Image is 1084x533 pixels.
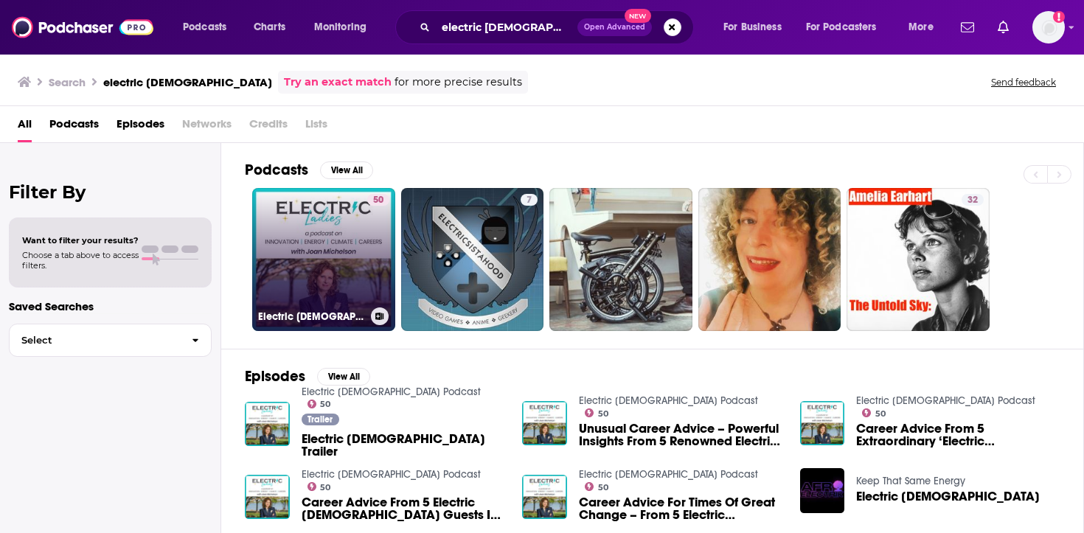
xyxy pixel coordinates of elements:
a: 50 [585,408,608,417]
h2: Episodes [245,367,305,386]
button: View All [317,368,370,386]
span: Career Advice For Times Of Great Change – From 5 Electric [DEMOGRAPHIC_DATA] [579,496,782,521]
h2: Filter By [9,181,212,203]
a: Unusual Career Advice – Powerful Insights From 5 Renowned Electric Ladies Guests [579,422,782,447]
a: Career Advice For Times Of Great Change – From 5 Electric Ladies [522,475,567,520]
a: 7 [521,194,538,206]
a: 50 [862,408,886,417]
a: 7 [401,188,544,331]
span: Electric [DEMOGRAPHIC_DATA] Trailer [302,433,505,458]
a: Electric Ladies Podcast [302,386,481,398]
button: open menu [713,15,800,39]
img: Electric Ladies [800,468,845,513]
span: Electric [DEMOGRAPHIC_DATA] [856,490,1040,503]
a: 50 [367,194,389,206]
span: Select [10,335,180,345]
svg: Add a profile image [1053,11,1065,23]
h3: Search [49,75,86,89]
span: For Business [723,17,782,38]
span: 50 [373,193,383,208]
button: open menu [898,15,952,39]
span: 32 [967,193,978,208]
a: Electric Ladies Podcast [579,468,758,481]
h3: Electric [DEMOGRAPHIC_DATA] Podcast [258,310,365,323]
a: Episodes [117,112,164,142]
button: open menu [173,15,246,39]
span: 50 [875,411,886,417]
span: Choose a tab above to access filters. [22,250,139,271]
input: Search podcasts, credits, & more... [436,15,577,39]
img: Career Advice From 5 Extraordinary ‘Electric Ladies’ Of 2023 – By Listener Demand! [800,401,845,446]
a: Career Advice From 5 Electric Ladies Guests In 2022 - By Listener Demand! [302,496,505,521]
span: Credits [249,112,288,142]
span: Monitoring [314,17,366,38]
span: Podcasts [183,17,226,38]
span: New [625,9,651,23]
button: open menu [796,15,898,39]
a: Keep That Same Energy [856,475,965,487]
h3: electric [DEMOGRAPHIC_DATA] [103,75,272,89]
a: Electric Ladies Podcast [579,394,758,407]
a: 50 [308,482,331,491]
span: Unusual Career Advice – Powerful Insights From 5 Renowned Electric [DEMOGRAPHIC_DATA] Guests [579,422,782,447]
button: View All [320,161,373,179]
a: Show notifications dropdown [955,15,980,40]
img: Unusual Career Advice – Powerful Insights From 5 Renowned Electric Ladies Guests [522,401,567,446]
a: EpisodesView All [245,367,370,386]
span: Open Advanced [584,24,645,31]
a: PodcastsView All [245,161,373,179]
span: For Podcasters [806,17,877,38]
span: More [908,17,934,38]
a: Electric Ladies Trailer [302,433,505,458]
span: for more precise results [395,74,522,91]
a: 32 [847,188,990,331]
button: Select [9,324,212,357]
div: Search podcasts, credits, & more... [409,10,708,44]
button: open menu [304,15,386,39]
img: Career Advice From 5 Electric Ladies Guests In 2022 - By Listener Demand! [245,475,290,520]
img: Electric Ladies Trailer [245,402,290,447]
h2: Podcasts [245,161,308,179]
button: Show profile menu [1032,11,1065,43]
span: Want to filter your results? [22,235,139,245]
span: Career Advice From 5 Extraordinary ‘Electric [DEMOGRAPHIC_DATA]’ Of 2023 – By Listener Demand! [856,422,1060,447]
a: Try an exact match [284,74,392,91]
span: 7 [527,193,532,208]
a: Charts [244,15,294,39]
span: 50 [320,401,330,408]
a: Show notifications dropdown [992,15,1015,40]
span: Career Advice From 5 Electric [DEMOGRAPHIC_DATA] Guests In [DATE] - By Listener Demand! [302,496,505,521]
a: 50Electric [DEMOGRAPHIC_DATA] Podcast [252,188,395,331]
span: Lists [305,112,327,142]
a: Career Advice For Times Of Great Change – From 5 Electric Ladies [579,496,782,521]
span: Logged in as katiewhorton [1032,11,1065,43]
a: 50 [585,482,608,491]
span: 50 [320,484,330,491]
a: Podcasts [49,112,99,142]
button: Open AdvancedNew [577,18,652,36]
img: Podchaser - Follow, Share and Rate Podcasts [12,13,153,41]
a: All [18,112,32,142]
a: Electric Ladies [856,490,1040,503]
a: Career Advice From 5 Extraordinary ‘Electric Ladies’ Of 2023 – By Listener Demand! [856,422,1060,447]
span: Networks [182,112,232,142]
button: Send feedback [987,76,1060,88]
a: Electric Ladies Podcast [302,468,481,481]
p: Saved Searches [9,299,212,313]
span: Charts [254,17,285,38]
a: 32 [962,194,984,206]
img: User Profile [1032,11,1065,43]
span: Trailer [308,415,333,424]
a: 50 [308,400,331,408]
span: 50 [598,484,608,491]
span: 50 [598,411,608,417]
